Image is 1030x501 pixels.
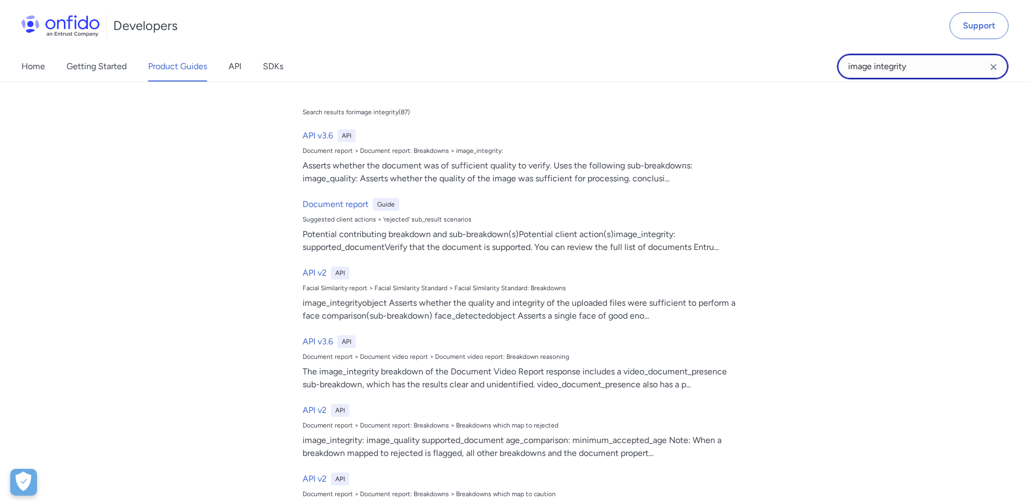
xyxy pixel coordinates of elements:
[331,473,349,485] div: API
[337,129,356,142] div: API
[337,335,356,348] div: API
[303,352,736,361] div: Document report > Document video report > Document video report: Breakdown reasoning
[303,267,327,279] h6: API v2
[303,490,736,498] div: Document report > Document report: Breakdowns > Breakdowns which map to caution
[303,215,736,224] div: Suggested client actions > 'rejected' sub_result scenarios
[21,15,100,36] img: Onfido Logo
[10,469,37,496] div: Cookie Preferences
[67,51,127,82] a: Getting Started
[331,267,349,279] div: API
[303,404,327,417] h6: API v2
[303,473,327,485] h6: API v2
[303,284,736,292] div: Facial Similarity report > Facial Similarity Standard > Facial Similarity Standard: Breakdowns
[303,434,736,460] div: image_integrity: image_quality supported_document age_comparison: minimum_accepted_age Note: When...
[298,331,740,395] a: API v3.6APIDocument report > Document video report > Document video report: Breakdown reasoningTh...
[303,365,736,391] div: The image_integrity breakdown of the Document Video Report response includes a video_document_pre...
[303,198,369,211] h6: Document report
[113,17,178,34] h1: Developers
[303,129,333,142] h6: API v3.6
[298,125,740,189] a: API v3.6APIDocument report > Document report: Breakdowns > image_integrity:Asserts whether the do...
[303,297,736,322] div: image_integrityobject Asserts whether the quality and integrity of the uploaded files were suffic...
[263,51,283,82] a: SDKs
[298,194,740,258] a: Document reportGuideSuggested client actions > 'rejected' sub_result scenariosPotential contribut...
[373,198,399,211] div: Guide
[298,400,740,464] a: API v2APIDocument report > Document report: Breakdowns > Breakdowns which map to rejectedimage_in...
[331,404,349,417] div: API
[229,51,241,82] a: API
[987,61,1000,73] svg: Clear search field button
[303,159,736,185] div: Asserts whether the document was of sufficient quality to verify. Uses the following sub-breakdow...
[21,51,45,82] a: Home
[303,228,736,254] div: Potential contributing breakdown and sub-breakdown(s)Potential client action(s)image_integrity: s...
[837,54,1009,79] input: Onfido search input field
[303,108,410,116] div: Search results for image integrity ( 87 )
[303,421,736,430] div: Document report > Document report: Breakdowns > Breakdowns which map to rejected
[298,262,740,327] a: API v2APIFacial Similarity report > Facial Similarity Standard > Facial Similarity Standard: Brea...
[303,335,333,348] h6: API v3.6
[148,51,207,82] a: Product Guides
[10,469,37,496] button: Open Preferences
[950,12,1009,39] a: Support
[303,146,736,155] div: Document report > Document report: Breakdowns > image_integrity:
